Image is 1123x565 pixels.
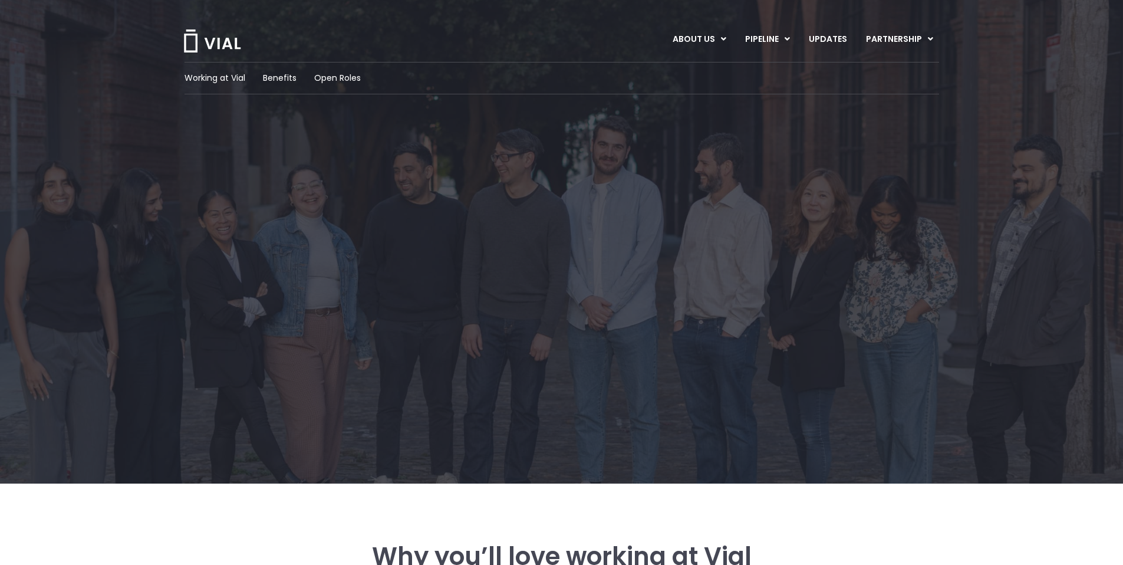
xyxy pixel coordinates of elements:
a: PARTNERSHIPMenu Toggle [857,29,943,50]
a: Working at Vial [185,72,245,84]
a: Open Roles [314,72,361,84]
a: ABOUT USMenu Toggle [663,29,735,50]
img: Vial Logo [183,29,242,52]
a: UPDATES [799,29,856,50]
a: Benefits [263,72,297,84]
a: PIPELINEMenu Toggle [736,29,799,50]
